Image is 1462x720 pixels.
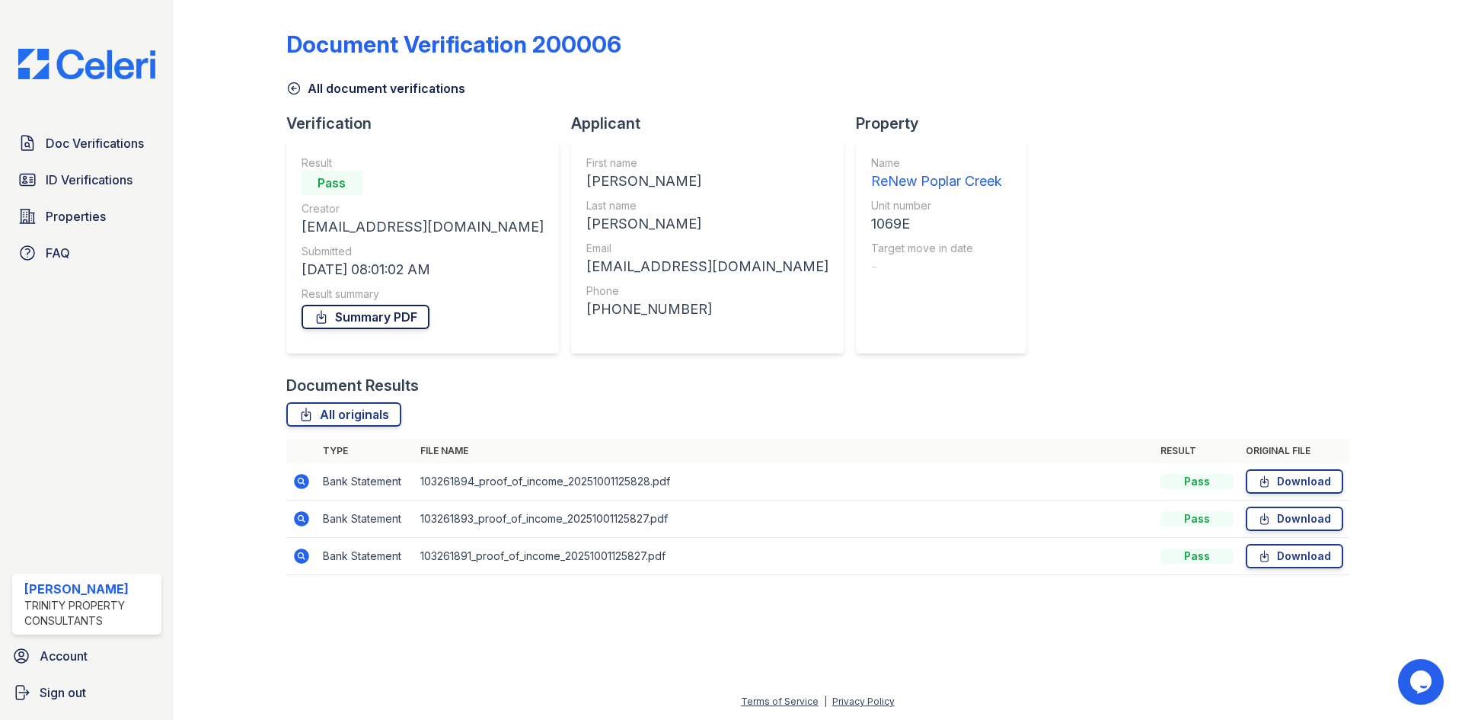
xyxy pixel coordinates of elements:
[824,696,827,707] div: |
[741,696,819,707] a: Terms of Service
[24,598,155,629] div: Trinity Property Consultants
[586,155,828,171] div: First name
[414,501,1154,538] td: 103261893_proof_of_income_20251001125827.pdf
[871,155,1002,192] a: Name ReNew Poplar Creek
[586,256,828,277] div: [EMAIL_ADDRESS][DOMAIN_NAME]
[1246,544,1343,568] a: Download
[40,647,88,665] span: Account
[871,241,1002,256] div: Target move in date
[12,201,161,232] a: Properties
[586,198,828,213] div: Last name
[832,696,895,707] a: Privacy Policy
[6,641,168,671] a: Account
[302,171,362,195] div: Pass
[1160,549,1234,564] div: Pass
[586,241,828,256] div: Email
[302,244,544,259] div: Submitted
[12,238,161,268] a: FAQ
[46,244,70,262] span: FAQ
[414,538,1154,575] td: 103261891_proof_of_income_20251001125827.pdf
[1160,474,1234,489] div: Pass
[317,538,414,575] td: Bank Statement
[586,299,828,320] div: [PHONE_NUMBER]
[871,198,1002,213] div: Unit number
[24,580,155,598] div: [PERSON_NAME]
[286,79,465,98] a: All document verifications
[317,501,414,538] td: Bank Statement
[414,463,1154,501] td: 103261894_proof_of_income_20251001125828.pdf
[40,683,86,702] span: Sign out
[12,128,161,158] a: Doc Verifications
[586,213,828,235] div: [PERSON_NAME]
[46,171,132,189] span: ID Verifications
[1246,507,1343,531] a: Download
[302,201,544,216] div: Creator
[1246,469,1343,494] a: Download
[317,439,414,463] th: Type
[414,439,1154,463] th: File name
[286,375,419,396] div: Document Results
[46,134,144,152] span: Doc Verifications
[1240,439,1349,463] th: Original file
[286,113,571,134] div: Verification
[302,259,544,280] div: [DATE] 08:01:02 AM
[317,463,414,501] td: Bank Statement
[1398,659,1447,705] iframe: chat widget
[302,216,544,238] div: [EMAIL_ADDRESS][DOMAIN_NAME]
[586,283,828,299] div: Phone
[856,113,1039,134] div: Property
[586,171,828,192] div: [PERSON_NAME]
[302,286,544,302] div: Result summary
[871,155,1002,171] div: Name
[12,165,161,195] a: ID Verifications
[871,171,1002,192] div: ReNew Poplar Creek
[1160,511,1234,526] div: Pass
[571,113,856,134] div: Applicant
[286,402,401,427] a: All originals
[286,30,621,58] div: Document Verification 200006
[302,155,544,171] div: Result
[871,256,1002,277] div: -
[6,677,168,708] a: Sign out
[6,49,168,79] img: CE_Logo_Blue-a8612792a0a2168367f1c8372b55b34899dd931a85d93a1a3d3e32e68fde9ad4.png
[46,207,106,226] span: Properties
[1154,439,1240,463] th: Result
[302,305,429,329] a: Summary PDF
[871,213,1002,235] div: 1069E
